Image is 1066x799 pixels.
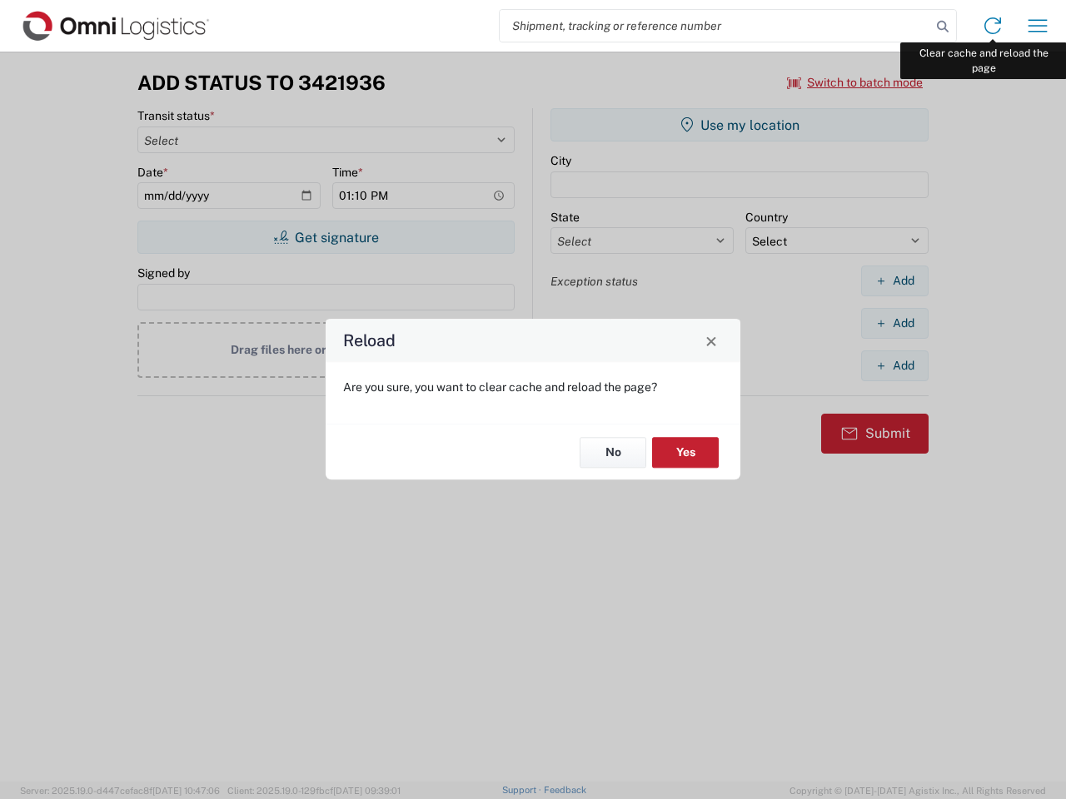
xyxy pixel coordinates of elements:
button: Yes [652,437,719,468]
button: No [580,437,646,468]
input: Shipment, tracking or reference number [500,10,931,42]
p: Are you sure, you want to clear cache and reload the page? [343,380,723,395]
h4: Reload [343,329,396,353]
button: Close [700,329,723,352]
